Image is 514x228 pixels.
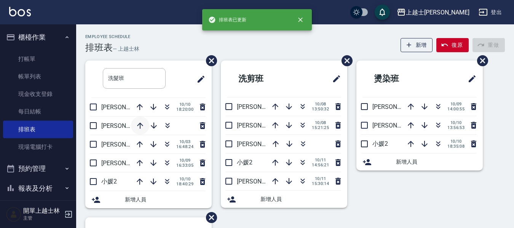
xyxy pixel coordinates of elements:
div: 新增人員 [221,191,347,208]
span: 小媛2 [101,178,117,185]
button: 報表及分析 [3,179,73,198]
div: 新增人員 [85,191,212,208]
span: 18:35:08 [447,144,465,149]
span: 刪除班表 [200,49,218,72]
span: [PERSON_NAME]12 [372,122,425,129]
button: 櫃檯作業 [3,27,73,47]
span: 13:56:53 [447,125,465,130]
span: 10/09 [176,158,193,163]
span: 新增人員 [396,158,477,166]
button: 上越士[PERSON_NAME] [394,5,472,20]
span: 10/10 [176,177,193,182]
a: 現場電腦打卡 [3,138,73,156]
span: 修改班表的標題 [463,70,477,88]
button: close [292,11,309,28]
span: 15:21:25 [312,125,329,130]
span: 10/10 [176,102,193,107]
span: 10/08 [312,120,329,125]
button: 預約管理 [3,159,73,179]
span: 修改班表的標題 [192,70,206,88]
span: 13:50:32 [312,107,329,112]
a: 帳單列表 [3,68,73,85]
span: [PERSON_NAME]12 [237,103,289,110]
a: 打帳單 [3,50,73,68]
h2: Employee Schedule [85,34,139,39]
span: [PERSON_NAME]8 [372,103,421,110]
h2: 燙染班 [362,65,437,92]
input: 排版標題 [103,68,166,89]
a: 排班表 [3,121,73,138]
span: 16:48:24 [176,144,193,149]
span: [PERSON_NAME]12 [101,159,154,167]
span: 10/11 [312,158,329,163]
a: 每日結帳 [3,103,73,120]
span: 新增人員 [125,196,206,204]
span: [PERSON_NAME]12 [237,122,289,129]
span: 10/11 [312,176,329,181]
span: [PERSON_NAME]8 [237,178,286,185]
a: 現金收支登錄 [3,85,73,103]
h5: 開單上越士林 [23,207,62,215]
h3: 排班表 [85,42,113,53]
span: 18:20:00 [176,107,193,112]
span: 10/10 [447,120,465,125]
span: 修改班表的標題 [327,70,341,88]
span: 小媛2 [237,159,252,166]
h2: 洗剪班 [227,65,301,92]
button: 客戶管理 [3,198,73,218]
span: 刪除班表 [336,49,354,72]
span: [PERSON_NAME]8 [101,104,150,111]
span: 18:40:29 [176,182,193,187]
span: 14:00:55 [447,107,465,112]
span: 新增人員 [260,195,341,203]
span: 14:56:21 [312,163,329,167]
span: 10/03 [176,139,193,144]
span: 排班表已更新 [208,16,246,24]
span: 刪除班表 [471,49,489,72]
span: 10/10 [447,139,465,144]
img: Logo [9,7,31,16]
div: 新增人員 [356,153,483,171]
span: [PERSON_NAME][STREET_ADDRESS] [101,122,202,129]
span: 10/09 [447,102,465,107]
span: 10/08 [312,102,329,107]
h6: — 上越士林 [113,45,139,53]
p: 主管 [23,215,62,222]
span: [PERSON_NAME][STREET_ADDRESS] [237,140,337,148]
button: 新增 [401,38,433,52]
span: 小媛2 [372,140,388,147]
span: 15:30:14 [312,181,329,186]
div: 上越士[PERSON_NAME] [406,8,469,17]
button: 復原 [436,38,469,52]
span: 16:33:05 [176,163,193,168]
span: [PERSON_NAME]12 [101,141,154,148]
img: Person [6,207,21,222]
button: 登出 [476,5,505,19]
button: save [375,5,390,20]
